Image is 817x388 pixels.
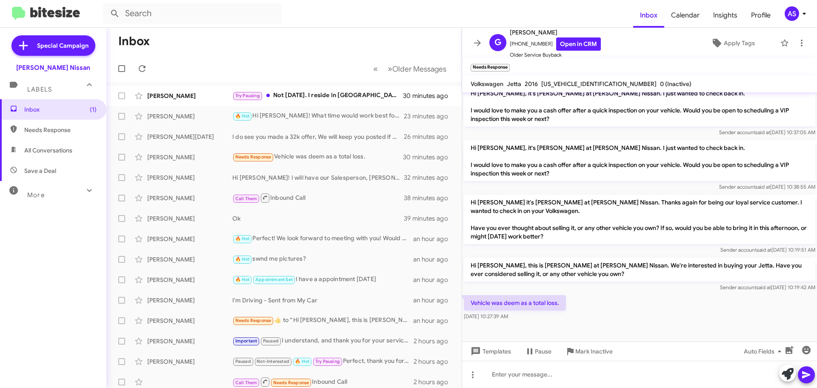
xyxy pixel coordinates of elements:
div: Not [DATE]. I reside in [GEOGRAPHIC_DATA]; I will let you know if/when I am ready for a purchase. [232,91,404,101]
span: G [494,36,501,49]
a: Open in CRM [556,37,601,51]
span: said at [755,129,770,135]
p: Hi [PERSON_NAME], it's [PERSON_NAME] at [PERSON_NAME] Nissan. I just wanted to check back in. I w... [464,86,815,126]
span: Volkswagen [471,80,503,88]
span: 🔥 Hot [235,113,250,119]
div: an hour ago [413,276,455,284]
span: Important [235,338,257,344]
span: [PERSON_NAME] [510,27,601,37]
span: Call Them [235,196,257,201]
div: an hour ago [413,296,455,305]
nav: Page navigation example [369,60,451,78]
div: 32 minutes ago [404,173,455,182]
div: [PERSON_NAME] [147,296,232,305]
span: 🔥 Hot [235,256,250,262]
div: an hour ago [413,255,455,264]
div: I have a appointment [DATE] [232,275,413,285]
div: [PERSON_NAME] [147,235,232,243]
a: Profile [744,3,777,28]
div: Perfect, thank you for your time! [232,356,414,366]
span: Save a Deal [24,167,56,175]
div: [PERSON_NAME] [147,194,232,202]
div: [PERSON_NAME] Nissan [16,63,90,72]
button: Auto Fields [737,344,791,359]
button: Next [383,60,451,78]
span: Paused [263,338,279,344]
span: said at [757,247,771,253]
span: Appointment Set [255,277,293,282]
span: 2016 [525,80,538,88]
div: 38 minutes ago [404,194,455,202]
span: Jetta [507,80,521,88]
div: [PERSON_NAME] [147,357,232,366]
button: Mark Inactive [558,344,620,359]
div: 30 minutes ago [404,92,455,100]
span: 0 (Inactive) [660,80,691,88]
div: [PERSON_NAME] [147,173,232,182]
span: Older Service Buyback [510,51,601,59]
div: I understand, and thank you for your service! We are here to assist you once you have time to sto... [232,336,414,346]
button: Templates [462,344,518,359]
div: [PERSON_NAME] [147,214,232,223]
span: Auto Fields [744,344,785,359]
span: Try Pausing [235,93,260,98]
span: More [27,191,45,199]
p: Hi [PERSON_NAME], it's [PERSON_NAME] at [PERSON_NAME] Nissan. I just wanted to check back in. I w... [464,140,815,181]
span: Apply Tags [724,35,755,51]
span: said at [756,284,771,290]
div: 26 minutes ago [404,132,455,141]
div: 2 hours ago [414,337,455,345]
span: 🔥 Hot [295,359,309,364]
button: Pause [518,344,558,359]
div: 23 minutes ago [404,112,455,121]
div: AS [785,6,799,21]
span: [US_VEHICLE_IDENTIFICATION_NUMBER] [541,80,657,88]
p: Hi [PERSON_NAME] it's [PERSON_NAME] at [PERSON_NAME] Nissan. Thanks again for being our loyal ser... [464,195,815,244]
span: » [388,63,392,74]
span: Try Pausing [315,359,340,364]
span: Sender account [DATE] 10:19:42 AM [720,284,815,290]
div: Inbound Call [232,377,414,387]
span: [PHONE_NUMBER] [510,37,601,51]
span: said at [755,184,770,190]
h1: Inbox [118,34,150,48]
span: Special Campaign [37,41,89,50]
span: Call Them [235,380,257,385]
span: Needs Response [235,154,271,160]
button: AS [777,6,808,21]
a: Calendar [664,3,706,28]
div: Ok [232,214,404,223]
a: Inbox [633,3,664,28]
div: [PERSON_NAME] [147,92,232,100]
div: 2 hours ago [414,378,455,386]
div: [PERSON_NAME] [147,112,232,121]
span: Sender account [DATE] 10:37:05 AM [719,129,815,135]
div: 39 minutes ago [404,214,455,223]
div: Inbound Call [232,193,404,203]
span: Sender account [DATE] 10:38:55 AM [719,184,815,190]
div: [PERSON_NAME] [147,316,232,325]
span: Inbox [24,105,97,114]
div: 30 minutes ago [404,153,455,161]
div: I do see you made a 32k offer, We will keep you posted if we come across a vehicle around that pr... [232,132,404,141]
input: Search [103,3,282,24]
span: All Conversations [24,146,72,155]
a: Special Campaign [11,35,95,56]
span: 🔥 Hot [235,236,250,241]
div: swnd me pictures? [232,254,413,264]
div: an hour ago [413,316,455,325]
p: Vehicle was deem as a total loss. [464,295,566,310]
span: Paused [235,359,251,364]
div: Perfect! We look forward to meeting with you! Would you prefer [DATE] morning, or afternoon? [232,234,413,244]
span: [DATE] 10:27:39 AM [464,313,508,319]
span: Mark Inactive [575,344,613,359]
div: [PERSON_NAME] [147,255,232,264]
div: [PERSON_NAME] [147,337,232,345]
span: Needs Response [235,318,271,323]
div: Hi [PERSON_NAME]! I will have our Salesperson, [PERSON_NAME], send you the breakdown shortly! [232,173,404,182]
div: [PERSON_NAME] [147,153,232,161]
a: Insights [706,3,744,28]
